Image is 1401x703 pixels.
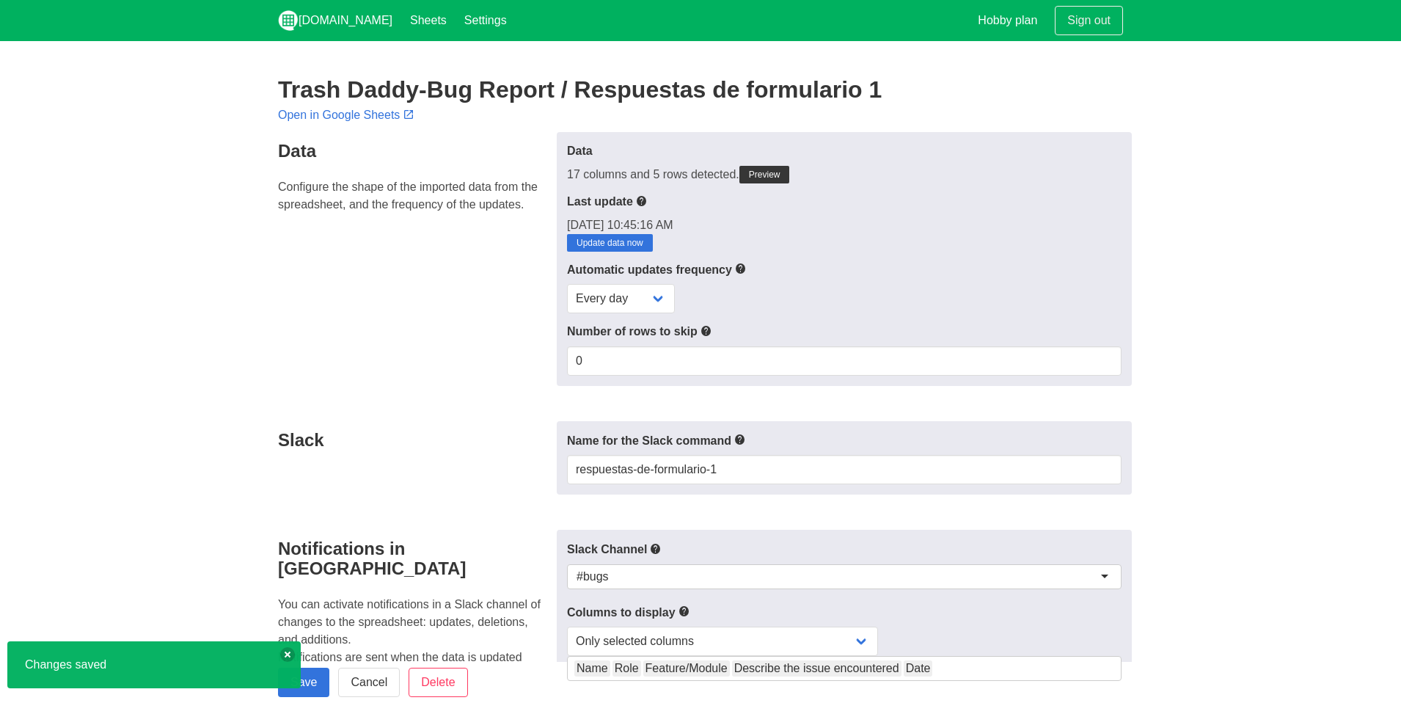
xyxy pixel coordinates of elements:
h4: Notifications in [GEOGRAPHIC_DATA] [278,539,548,578]
input: Delete [409,668,467,697]
a: Preview [739,166,790,183]
a: Update data now [567,234,653,252]
h4: Slack [278,430,548,450]
label: Number of rows to skip [567,322,1122,340]
label: Columns to display [567,603,1122,622]
a: Sign out [1055,6,1123,35]
label: Last update [567,192,1122,211]
label: Data [567,142,1122,160]
div: 17 columns and 5 rows detected. [567,166,1122,183]
img: logo_v2_white.png [278,10,299,31]
input: Save [278,668,329,697]
div: Feature/Module [643,660,730,677]
div: #bugs [577,569,609,584]
div: Changes saved [7,641,301,688]
span: [DATE] 10:45:16 AM [567,219,673,231]
p: You can activate notifications in a Slack channel of changes to the spreadsheet: updates, deletio... [278,596,548,684]
h4: Data [278,141,548,161]
div: Name [574,660,610,677]
h2: Trash Daddy-Bug Report / Respuestas de formulario 1 [278,76,1123,103]
div: Describe the issue encountered [732,660,901,677]
a: Open in Google Sheets [278,109,417,121]
div: Role [612,660,641,677]
label: Name for the Slack command [567,431,1122,450]
p: Configure the shape of the imported data from the spreadsheet, and the frequency of the updates. [278,178,548,214]
a: Cancel [338,668,400,697]
div: Date [904,660,933,677]
label: Slack Channel [567,540,1122,558]
input: Text input [567,455,1122,484]
label: Automatic updates frequency [567,261,1122,279]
